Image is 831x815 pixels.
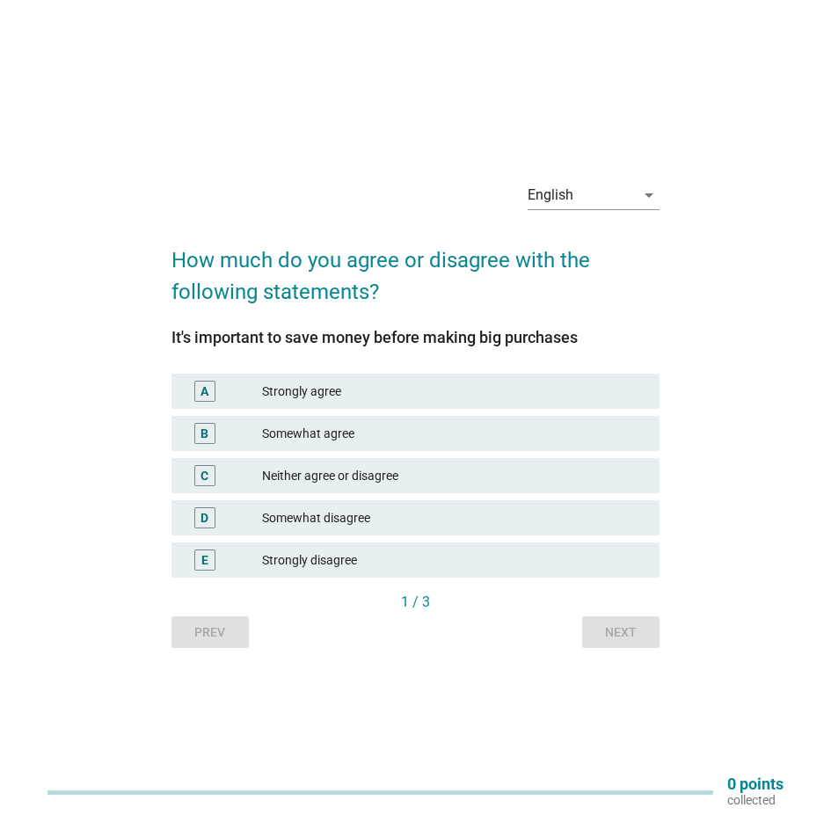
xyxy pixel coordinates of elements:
[171,592,660,613] div: 1 / 3
[200,467,208,485] div: C
[528,187,573,203] div: English
[171,325,660,349] div: It's important to save money before making big purchases
[727,792,784,808] p: collected
[262,381,645,402] div: Strongly agree
[262,423,645,444] div: Somewhat agree
[262,549,645,571] div: Strongly disagree
[200,382,208,401] div: A
[262,465,645,486] div: Neither agree or disagree
[200,509,208,528] div: D
[171,227,660,308] h2: How much do you agree or disagree with the following statements?
[638,185,660,206] i: arrow_drop_down
[727,776,784,792] p: 0 points
[201,551,208,570] div: E
[200,425,208,443] div: B
[262,507,645,528] div: Somewhat disagree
